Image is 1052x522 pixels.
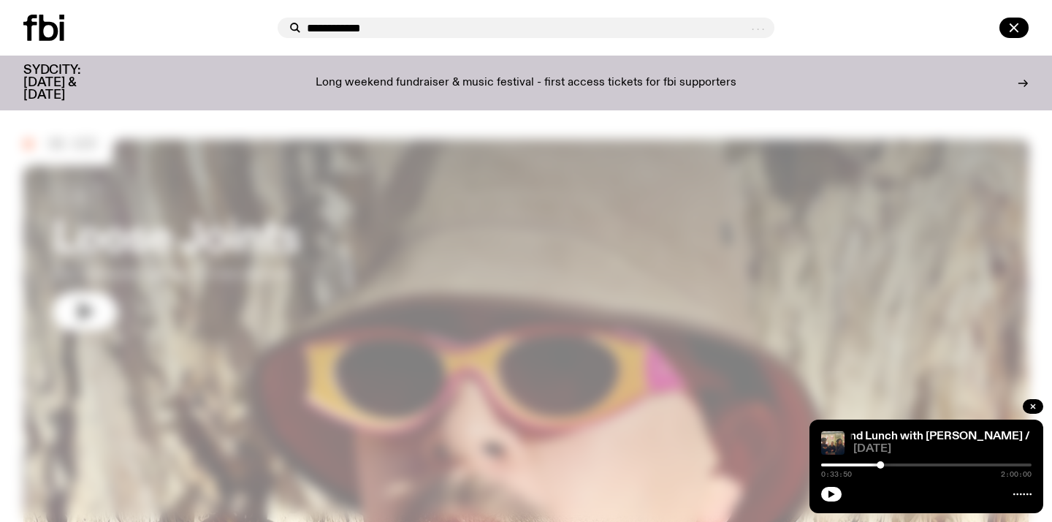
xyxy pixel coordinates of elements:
span: [DATE] [853,444,1032,455]
h3: SYDCITY: [DATE] & [DATE] [23,64,117,102]
span: . [750,21,755,33]
p: Long weekend fundraiser & music festival - first access tickets for fbi supporters [316,77,736,90]
span: . [755,21,761,33]
span: 2:00:00 [1001,471,1032,478]
span: 0:33:50 [821,471,852,478]
span: . [761,21,766,33]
